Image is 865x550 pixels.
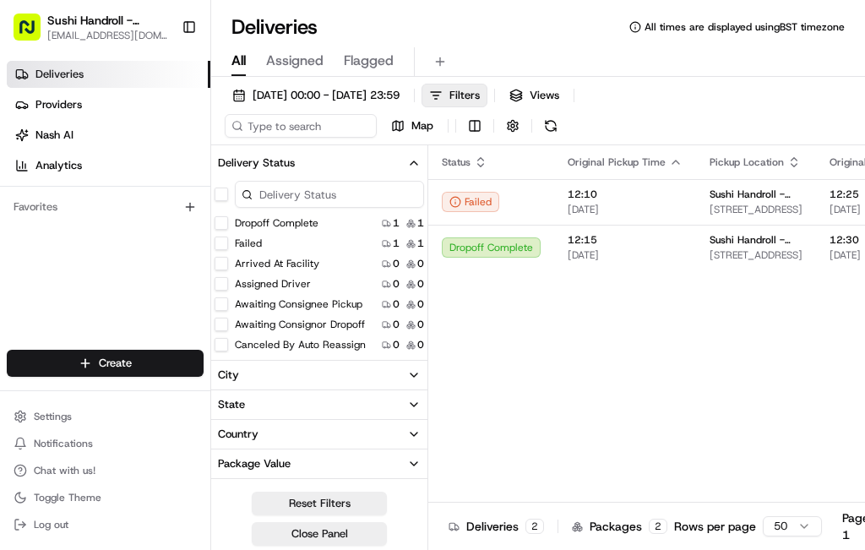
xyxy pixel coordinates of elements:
span: 0 [417,318,424,331]
span: 1 [417,237,424,250]
span: 0 [393,277,400,291]
span: Toggle Theme [34,491,101,504]
span: API Documentation [160,332,271,349]
label: Failed [235,237,262,250]
a: 📗Knowledge Base [10,325,136,356]
div: Packages [572,518,667,535]
h1: Deliveries [231,14,318,41]
button: Start new chat [287,166,307,187]
button: Reset Filters [252,492,387,515]
div: Delivery Status [218,155,295,171]
span: All times are displayed using BST timezone [645,20,845,34]
button: Package Value [211,449,427,478]
div: Package Value [218,456,291,471]
span: 1 [393,237,400,250]
a: Deliveries [7,61,210,88]
button: Create [7,350,204,377]
a: Analytics [7,152,210,179]
span: Flagged [344,51,394,71]
span: 0 [417,297,424,311]
button: Toggle Theme [7,486,204,509]
label: Awaiting Consignee Pickup [235,297,362,311]
a: Nash AI [7,122,210,149]
span: Create [99,356,132,371]
p: Rows per page [674,518,756,535]
img: 1736555255976-a54dd68f-1ca7-489b-9aae-adbdc363a1c4 [34,263,47,276]
span: 0 [417,257,424,270]
span: Assigned [266,51,324,71]
span: 12:15 [568,233,683,247]
p: Welcome 👋 [17,68,307,95]
button: Settings [7,405,204,428]
div: 💻 [143,334,156,347]
a: 💻API Documentation [136,325,278,356]
button: See all [262,216,307,237]
span: Sushi Handroll - Barkingside [710,233,802,247]
span: 12:10 [568,188,683,201]
input: Clear [44,109,279,127]
button: City [211,361,427,389]
button: Country [211,420,427,449]
div: Past conversations [17,220,108,233]
a: Powered byPylon [119,373,204,386]
span: 1 [417,216,424,230]
label: Canceled By Auto Reassign [235,338,366,351]
span: Pickup Location [710,155,784,169]
button: Chat with us! [7,459,204,482]
span: [DATE] [568,248,683,262]
img: 1724597045416-56b7ee45-8013-43a0-a6f9-03cb97ddad50 [35,161,66,192]
span: Knowledge Base [34,332,129,349]
span: 0 [393,297,400,311]
div: Country [218,427,258,442]
span: Providers [35,97,82,112]
span: 0 [417,338,424,351]
button: Filters [422,84,487,107]
label: Dropoff Complete [235,216,318,230]
span: Views [530,88,559,103]
span: Chat with us! [34,464,95,477]
span: Notifications [34,437,93,450]
button: Close Panel [252,522,387,546]
div: Deliveries [449,518,544,535]
img: 1736555255976-a54dd68f-1ca7-489b-9aae-adbdc363a1c4 [17,161,47,192]
img: Nash [17,17,51,51]
label: Awaiting Consignor Dropoff [235,318,365,331]
span: [DATE] [568,203,683,216]
button: Refresh [539,114,563,138]
button: Log out [7,513,204,536]
input: Type to search [225,114,377,138]
button: [EMAIL_ADDRESS][DOMAIN_NAME] [47,29,168,42]
span: Pylon [168,373,204,386]
span: [DATE] [152,262,187,275]
span: Filters [449,88,480,103]
div: City [218,368,239,383]
span: Sushi Handroll - Barkingside [710,188,802,201]
label: Arrived At Facility [235,257,319,270]
span: Analytics [35,158,82,173]
button: Views [502,84,567,107]
span: All [231,51,246,71]
span: Sushi Handroll - Barkingside [47,12,168,29]
span: Settings [34,410,72,423]
span: 0 [393,318,400,331]
span: 1 [393,216,400,230]
button: Delivery Status [211,149,427,177]
span: Nash AI [35,128,73,143]
div: Start new chat [76,161,277,178]
button: Notifications [7,432,204,455]
div: 2 [649,519,667,534]
span: [STREET_ADDRESS] [710,248,802,262]
span: Klarizel Pensader [52,262,139,275]
button: Sushi Handroll - Barkingside[EMAIL_ADDRESS][DOMAIN_NAME] [7,7,175,47]
span: [DATE] 00:00 - [DATE] 23:59 [253,88,400,103]
input: Delivery Status [235,181,424,208]
label: Assigned Driver [235,277,311,291]
button: Failed [442,192,499,212]
span: 0 [417,277,424,291]
div: Favorites [7,193,204,221]
span: [STREET_ADDRESS] [710,203,802,216]
div: We're available if you need us! [76,178,232,192]
button: State [211,390,427,419]
a: Providers [7,91,210,118]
